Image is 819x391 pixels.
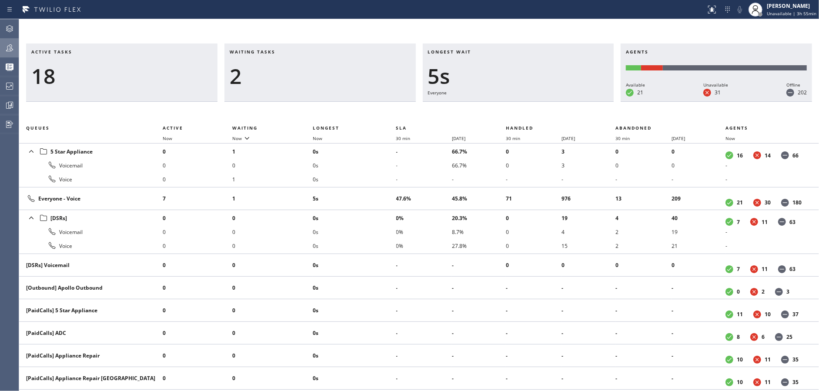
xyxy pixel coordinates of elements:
[506,172,562,186] li: -
[672,258,725,272] li: 0
[753,151,761,159] dt: Unavailable
[562,211,615,225] li: 19
[396,239,452,253] li: 0%
[765,199,771,206] dd: 30
[396,158,452,172] li: -
[232,172,313,186] li: 1
[672,211,725,225] li: 40
[615,172,671,186] li: -
[762,218,768,226] dd: 11
[163,239,232,253] li: 0
[672,349,725,363] li: -
[672,172,725,186] li: -
[26,145,156,157] div: 5 Star Appliance
[452,281,506,295] li: -
[765,378,771,386] dd: 11
[26,194,156,204] div: Everyone - Voice
[663,65,807,70] div: Offline: 202
[452,349,506,363] li: -
[396,281,452,295] li: -
[626,65,641,70] div: Available: 21
[232,239,313,253] li: 0
[562,158,615,172] li: 3
[163,125,183,131] span: Active
[232,371,313,385] li: 0
[737,265,740,273] dd: 7
[232,144,313,158] li: 1
[452,304,506,317] li: -
[163,225,232,239] li: 0
[562,172,615,186] li: -
[626,81,645,89] div: Available
[313,125,339,131] span: Longest
[232,192,313,206] li: 1
[506,211,562,225] li: 0
[31,49,72,55] span: Active tasks
[452,192,506,206] li: 45.8%
[753,311,761,318] dt: Unavailable
[163,349,232,363] li: 0
[615,192,671,206] li: 13
[737,199,743,206] dd: 21
[725,288,733,296] dt: Available
[26,261,156,269] div: [DSRs] Voicemail
[725,265,733,273] dt: Available
[672,144,725,158] li: 0
[313,144,396,158] li: 0s
[313,371,396,385] li: 0s
[26,374,156,382] div: [PaidCalls] Appliance Repair [GEOGRAPHIC_DATA]
[313,192,396,206] li: 5s
[615,211,671,225] li: 4
[506,326,562,340] li: -
[672,192,725,206] li: 209
[452,144,506,158] li: 66.7%
[452,135,465,141] span: [DATE]
[506,144,562,158] li: 0
[232,258,313,272] li: 0
[615,326,671,340] li: -
[725,158,809,172] li: -
[26,241,156,251] div: Voice
[737,378,743,386] dd: 10
[775,288,783,296] dt: Offline
[163,211,232,225] li: 0
[753,378,761,386] dt: Unavailable
[562,225,615,239] li: 4
[452,239,506,253] li: 27.8%
[725,151,733,159] dt: Available
[737,333,740,341] dd: 8
[672,158,725,172] li: 0
[26,329,156,337] div: [PaidCalls] ADC
[163,192,232,206] li: 7
[672,135,685,141] span: [DATE]
[562,281,615,295] li: -
[232,349,313,363] li: 0
[396,135,411,141] span: 30 min
[725,125,748,131] span: Agents
[31,63,212,89] div: 18
[452,258,506,272] li: -
[626,49,649,55] span: Agents
[615,258,671,272] li: 0
[715,89,721,96] dd: 31
[163,258,232,272] li: 0
[725,333,733,341] dt: Available
[506,258,562,272] li: 0
[792,199,802,206] dd: 180
[765,152,771,159] dd: 14
[778,218,786,226] dt: Offline
[792,378,799,386] dd: 35
[781,356,789,364] dt: Offline
[163,144,232,158] li: 0
[615,281,671,295] li: -
[163,172,232,186] li: 0
[750,218,758,226] dt: Unavailable
[725,172,809,186] li: -
[428,63,609,89] div: 5s
[725,225,809,239] li: -
[396,371,452,385] li: -
[163,326,232,340] li: 0
[26,227,156,237] div: Voicemail
[163,158,232,172] li: 0
[737,311,743,318] dd: 11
